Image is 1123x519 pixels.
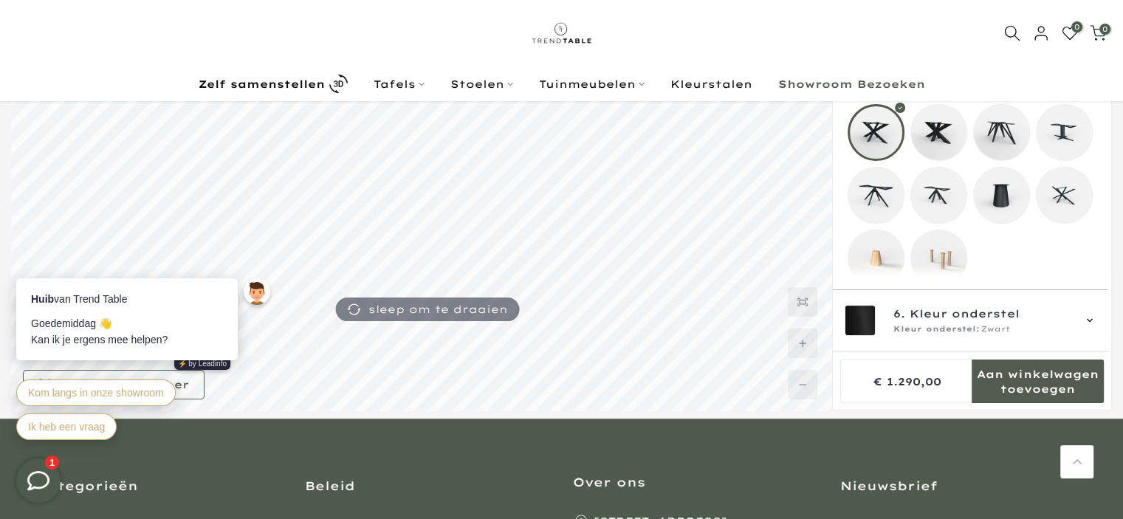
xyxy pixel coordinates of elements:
[437,75,526,93] a: Stoelen
[1071,21,1082,32] span: 0
[573,474,819,490] h3: Over ons
[185,71,360,97] a: Zelf samenstellen
[1062,25,1078,41] a: 0
[1060,445,1093,478] a: Terug naar boven
[37,478,283,494] h3: Categorieën
[657,75,765,93] a: Kleurstalen
[1090,25,1106,41] a: 0
[305,478,551,494] h3: Beleid
[526,75,657,93] a: Tuinmeubelen
[1,207,289,458] iframe: bot-iframe
[360,75,437,93] a: Tafels
[1,444,75,518] iframe: toggle-frame
[765,75,938,93] a: Showroom Bezoeken
[778,79,925,89] b: Showroom Bezoeken
[27,213,103,225] span: Ik heb een vraag
[840,478,1086,494] h3: Nieuwsbrief
[199,79,325,89] b: Zelf samenstellen
[1099,24,1110,35] span: 0
[526,13,597,52] img: trend-table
